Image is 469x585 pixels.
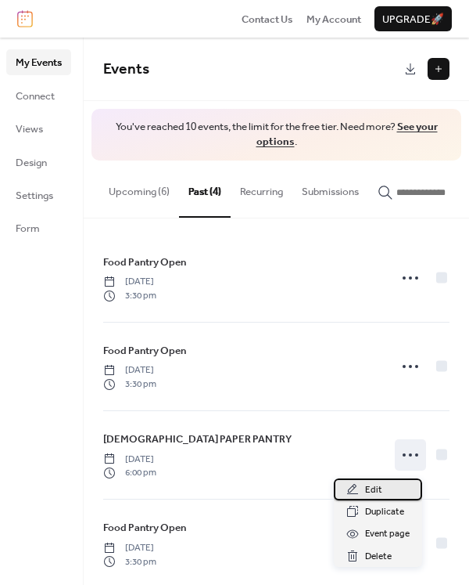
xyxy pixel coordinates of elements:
span: Event page [365,526,410,542]
span: [DATE] [103,363,156,377]
a: Food Pantry Open [103,254,186,271]
span: Events [103,55,149,84]
span: Food Pantry Open [103,343,186,359]
span: Edit [365,482,382,498]
span: Form [16,221,40,237]
a: Design [6,150,71,175]
button: Submissions [292,161,368,215]
a: Food Pantry Open [103,519,186,536]
span: You've reached 10 events, the limit for the free tier. Need more? . [107,120,446,150]
span: [DATE] [103,275,156,289]
button: Past (4) [179,161,231,217]
span: 3:30 pm [103,555,156,569]
span: 3:30 pm [103,377,156,392]
a: Contact Us [242,11,293,27]
a: Connect [6,83,71,108]
a: My Events [6,49,71,74]
span: Upgrade 🚀 [382,12,444,27]
span: Food Pantry Open [103,520,186,536]
span: Duplicate [365,504,404,520]
span: My Events [16,55,62,70]
span: [DEMOGRAPHIC_DATA] PAPER PANTRY [103,432,292,447]
button: Upgrade🚀 [374,6,452,31]
a: Form [6,215,71,240]
a: My Account [306,11,361,27]
a: Views [6,116,71,141]
a: Food Pantry Open [103,342,186,359]
button: Upcoming (6) [99,161,179,215]
span: Settings [16,188,53,204]
span: My Account [306,12,361,27]
span: Connect [16,88,55,104]
span: Food Pantry Open [103,255,186,270]
span: Design [16,155,47,171]
span: Delete [365,549,392,565]
span: [DATE] [103,453,156,467]
span: Views [16,121,43,137]
a: See your options [256,117,438,152]
a: [DEMOGRAPHIC_DATA] PAPER PANTRY [103,431,292,448]
span: 6:00 pm [103,466,156,480]
button: Recurring [231,161,292,215]
a: Settings [6,182,71,208]
span: Contact Us [242,12,293,27]
span: 3:30 pm [103,289,156,303]
img: logo [17,10,33,27]
span: [DATE] [103,541,156,555]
